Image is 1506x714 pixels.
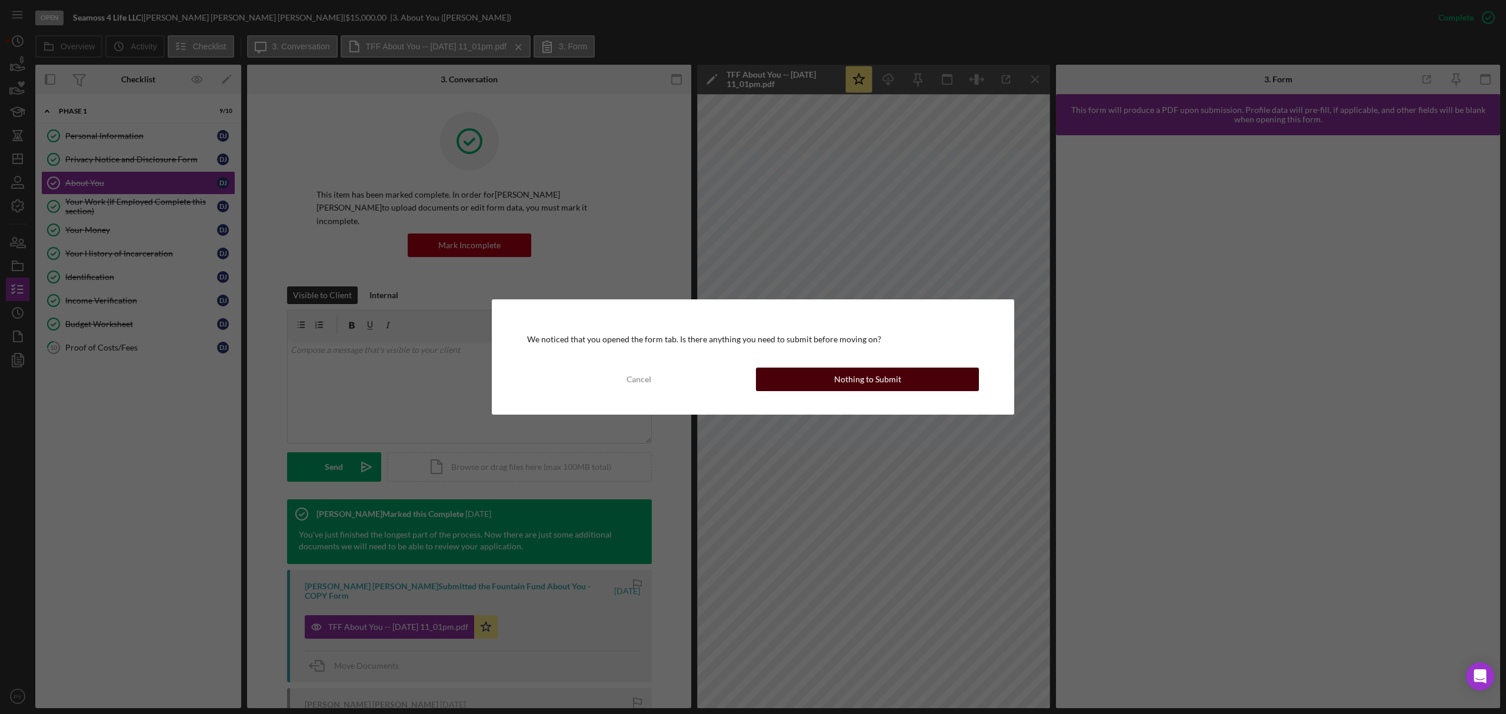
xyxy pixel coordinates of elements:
button: Nothing to Submit [756,368,979,391]
div: Cancel [627,368,651,391]
div: Open Intercom Messenger [1466,662,1494,690]
button: Cancel [527,368,750,391]
div: Nothing to Submit [834,368,901,391]
div: We noticed that you opened the form tab. Is there anything you need to submit before moving on? [527,335,979,344]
